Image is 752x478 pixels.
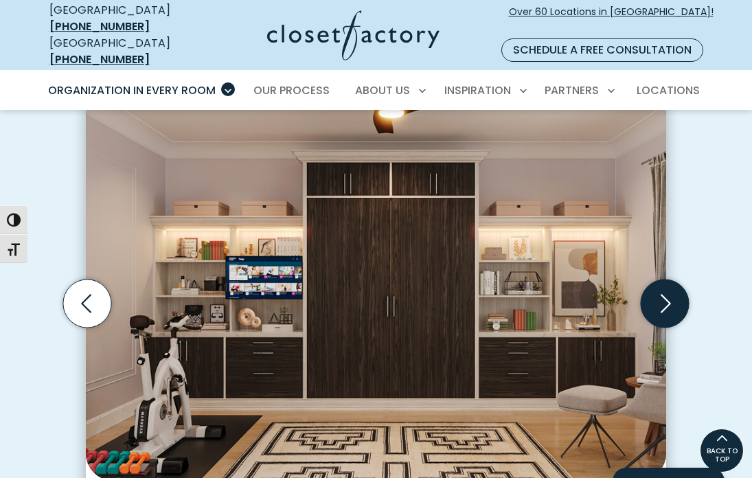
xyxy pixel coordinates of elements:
[509,5,714,34] span: Over 60 Locations in [GEOGRAPHIC_DATA]!
[49,52,150,67] a: [PHONE_NUMBER]
[49,2,199,35] div: [GEOGRAPHIC_DATA]
[444,82,511,98] span: Inspiration
[635,274,694,333] button: Next slide
[355,82,410,98] span: About Us
[49,19,150,34] a: [PHONE_NUMBER]
[48,82,216,98] span: Organization in Every Room
[700,429,744,473] a: BACK TO TOP
[637,82,700,98] span: Locations
[58,274,117,333] button: Previous slide
[700,447,743,464] span: BACK TO TOP
[267,10,440,60] img: Closet Factory Logo
[253,82,330,98] span: Our Process
[49,35,199,68] div: [GEOGRAPHIC_DATA]
[501,38,703,62] a: Schedule a Free Consultation
[545,82,599,98] span: Partners
[38,71,714,110] nav: Primary Menu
